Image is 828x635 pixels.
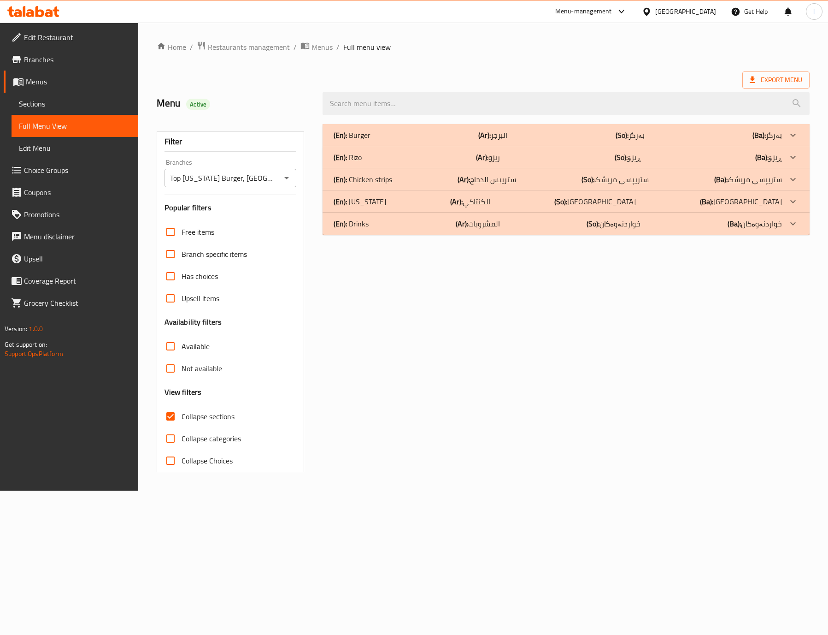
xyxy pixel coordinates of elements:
[458,174,516,185] p: ستريبس الدجاج
[4,226,138,248] a: Menu disclaimer
[450,195,463,208] b: (Ar):
[700,196,782,207] p: [GEOGRAPHIC_DATA]
[182,249,247,260] span: Branch specific items
[476,152,500,163] p: ريزو
[24,165,131,176] span: Choice Groups
[5,323,27,335] span: Version:
[300,41,333,53] a: Menus
[4,203,138,226] a: Promotions
[334,217,347,231] b: (En):
[714,172,728,186] b: (Ba):
[4,292,138,314] a: Grocery Checklist
[186,100,210,109] span: Active
[755,152,782,163] p: ڕیزۆ
[334,218,369,229] p: Drinks
[343,42,391,53] span: Full menu view
[581,172,594,186] b: (So):
[456,217,468,231] b: (Ar):
[478,130,507,141] p: البرجر
[334,128,347,142] b: (En):
[190,42,193,53] li: /
[456,218,500,229] p: المشروبات
[24,209,131,220] span: Promotions
[336,42,340,53] li: /
[616,128,628,142] b: (So):
[458,172,470,186] b: (Ar):
[182,433,241,444] span: Collapse categories
[323,168,810,190] div: (En): Chicken strips(Ar):ستريبس الدجاج(So):ستریپسی مریشک(Ba):ستریپسی مریشک
[26,76,131,87] span: Menus
[615,150,628,164] b: (So):
[554,196,636,207] p: [GEOGRAPHIC_DATA]
[12,137,138,159] a: Edit Menu
[19,142,131,154] span: Edit Menu
[197,41,290,53] a: Restaurants management
[164,387,202,398] h3: View filters
[186,99,210,110] div: Active
[476,150,488,164] b: (Ar):
[334,130,370,141] p: Burger
[728,217,741,231] b: (Ba):
[813,6,815,17] span: l
[655,6,716,17] div: [GEOGRAPHIC_DATA]
[323,190,810,213] div: (En): [US_STATE](Ar):الكنتاكي(So):[GEOGRAPHIC_DATA](Ba):[GEOGRAPHIC_DATA]
[280,172,293,184] button: Open
[182,455,233,466] span: Collapse Choices
[4,26,138,48] a: Edit Restaurant
[12,93,138,115] a: Sections
[750,74,802,86] span: Export Menu
[4,181,138,203] a: Coupons
[182,271,218,282] span: Has choices
[4,270,138,292] a: Coverage Report
[19,120,131,131] span: Full Menu View
[555,6,612,17] div: Menu-management
[182,341,210,352] span: Available
[478,128,491,142] b: (Ar):
[728,218,782,229] p: خواردنەوەکان
[581,174,649,185] p: ستریپسی مریشک
[12,115,138,137] a: Full Menu View
[334,152,362,163] p: Rizo
[24,32,131,43] span: Edit Restaurant
[164,132,296,152] div: Filter
[4,71,138,93] a: Menus
[334,196,386,207] p: [US_STATE]
[24,54,131,65] span: Branches
[164,317,222,327] h3: Availability filters
[294,42,297,53] li: /
[4,248,138,270] a: Upsell
[755,150,769,164] b: (Ba):
[5,338,47,350] span: Get support on:
[157,42,186,53] a: Home
[334,150,347,164] b: (En):
[752,128,766,142] b: (Ba):
[616,130,645,141] p: بەرگر
[4,159,138,181] a: Choice Groups
[24,253,131,264] span: Upsell
[615,152,641,163] p: ڕیزۆ
[5,348,63,360] a: Support.OpsPlatform
[24,187,131,198] span: Coupons
[334,195,347,208] b: (En):
[742,71,810,89] span: Export Menu
[752,130,782,141] p: بەرگر
[29,323,43,335] span: 1.0.0
[24,275,131,286] span: Coverage Report
[323,124,810,146] div: (En): Burger(Ar):البرجر(So):بەرگر(Ba):بەرگر
[24,231,131,242] span: Menu disclaimer
[182,411,235,422] span: Collapse sections
[182,363,222,374] span: Not available
[587,217,599,231] b: (So):
[323,213,810,235] div: (En): Drinks(Ar):المشروبات(So):خواردنەوەکان(Ba):خواردنەوەکان
[24,297,131,309] span: Grocery Checklist
[334,172,347,186] b: (En):
[182,293,219,304] span: Upsell items
[19,98,131,109] span: Sections
[323,92,810,115] input: search
[4,48,138,71] a: Branches
[157,96,311,110] h2: Menu
[554,195,567,208] b: (So):
[311,42,333,53] span: Menus
[208,42,290,53] span: Restaurants management
[182,226,214,237] span: Free items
